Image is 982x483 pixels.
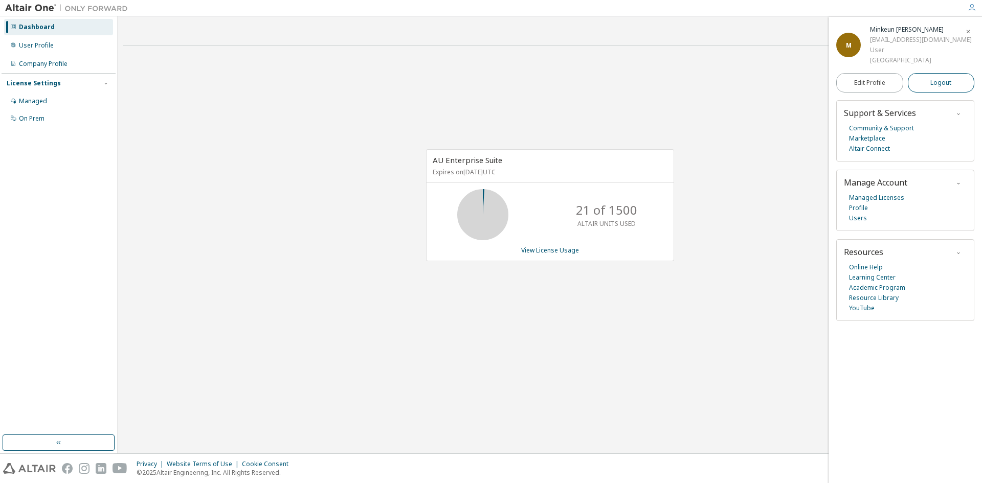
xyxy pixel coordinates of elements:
span: Resources [844,246,883,258]
a: Edit Profile [836,73,903,93]
a: Online Help [849,262,883,272]
div: Privacy [137,460,167,468]
div: [GEOGRAPHIC_DATA] [870,55,972,65]
p: © 2025 Altair Engineering, Inc. All Rights Reserved. [137,468,295,477]
div: Website Terms of Use [167,460,242,468]
a: Marketplace [849,133,885,144]
a: Altair Connect [849,144,890,154]
span: AU Enterprise Suite [433,155,502,165]
span: Edit Profile [854,79,885,87]
span: Logout [930,78,951,88]
a: Managed Licenses [849,193,904,203]
div: Managed [19,97,47,105]
a: Community & Support [849,123,914,133]
button: Logout [908,73,975,93]
span: Manage Account [844,177,907,188]
a: Learning Center [849,272,896,283]
div: [EMAIL_ADDRESS][DOMAIN_NAME] [870,35,972,45]
div: Dashboard [19,23,55,31]
a: View License Usage [521,246,579,255]
span: Support & Services [844,107,916,119]
span: M [846,41,852,50]
p: 21 of 1500 [576,201,637,219]
div: Company Profile [19,60,68,68]
img: altair_logo.svg [3,463,56,474]
img: linkedin.svg [96,463,106,474]
p: Expires on [DATE] UTC [433,168,665,176]
a: Users [849,213,867,223]
div: User Profile [19,41,54,50]
img: Altair One [5,3,133,13]
a: YouTube [849,303,875,313]
img: instagram.svg [79,463,90,474]
div: Cookie Consent [242,460,295,468]
a: Resource Library [849,293,899,303]
a: Academic Program [849,283,905,293]
a: Profile [849,203,868,213]
div: Minkeun Kim [870,25,972,35]
div: User [870,45,972,55]
img: facebook.svg [62,463,73,474]
div: On Prem [19,114,44,123]
img: youtube.svg [113,463,127,474]
p: ALTAIR UNITS USED [577,219,636,228]
div: License Settings [7,79,61,87]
